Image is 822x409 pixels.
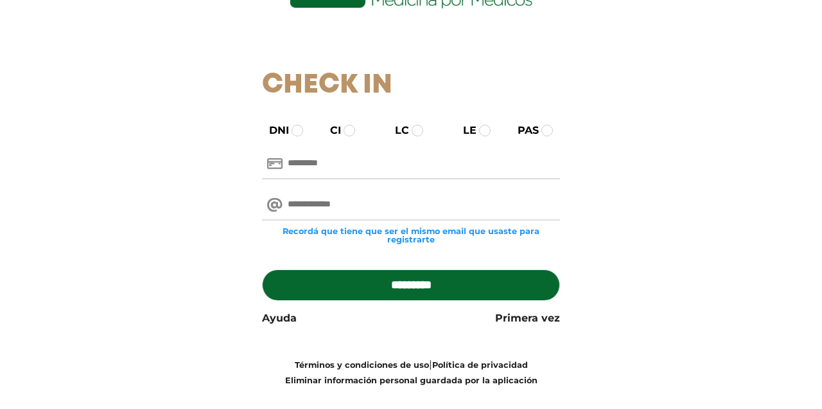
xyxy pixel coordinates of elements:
[432,360,528,370] a: Política de privacidad
[506,123,539,138] label: PAS
[319,123,341,138] label: CI
[262,311,297,326] a: Ayuda
[295,360,429,370] a: Términos y condiciones de uso
[262,227,561,244] small: Recordá que tiene que ser el mismo email que usaste para registrarte
[383,123,409,138] label: LC
[262,69,561,102] h1: Check In
[495,311,560,326] a: Primera vez
[285,376,538,385] a: Eliminar información personal guardada por la aplicación
[451,123,477,138] label: LE
[252,357,570,388] div: |
[258,123,289,138] label: DNI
